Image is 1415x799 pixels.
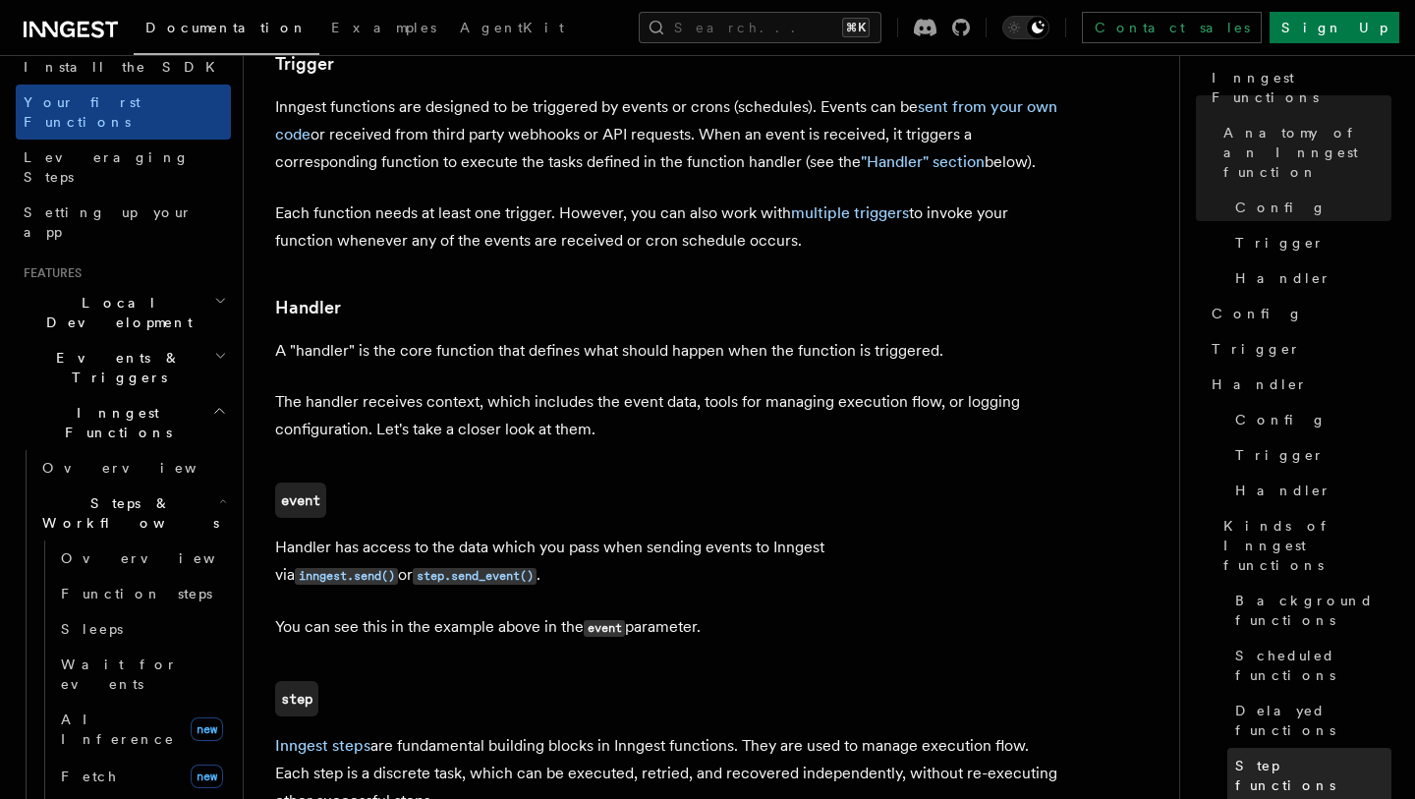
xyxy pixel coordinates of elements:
[275,50,334,78] a: Trigger
[145,20,308,35] span: Documentation
[16,265,82,281] span: Features
[275,97,1057,143] a: sent from your own code
[460,20,564,35] span: AgentKit
[61,621,123,637] span: Sleeps
[1227,190,1391,225] a: Config
[24,204,193,240] span: Setting up your app
[16,85,231,140] a: Your first Functions
[53,647,231,702] a: Wait for events
[1227,473,1391,508] a: Handler
[1204,331,1391,367] a: Trigger
[61,586,212,601] span: Function steps
[24,59,227,75] span: Install the SDK
[42,460,245,476] span: Overview
[1227,638,1391,693] a: Scheduled functions
[1235,701,1391,740] span: Delayed functions
[275,483,326,518] a: event
[16,195,231,250] a: Setting up your app
[16,285,231,340] button: Local Development
[1227,583,1391,638] a: Background functions
[34,493,219,533] span: Steps & Workflows
[1212,374,1308,394] span: Handler
[275,93,1061,176] p: Inngest functions are designed to be triggered by events or crons (schedules). Events can be or r...
[1235,268,1331,288] span: Handler
[24,94,141,130] span: Your first Functions
[1223,123,1391,182] span: Anatomy of an Inngest function
[1227,437,1391,473] a: Trigger
[16,395,231,450] button: Inngest Functions
[16,49,231,85] a: Install the SDK
[53,541,231,576] a: Overview
[191,765,223,788] span: new
[53,576,231,611] a: Function steps
[1002,16,1049,39] button: Toggle dark mode
[1235,591,1391,630] span: Background functions
[16,403,212,442] span: Inngest Functions
[319,6,448,53] a: Examples
[275,200,1061,255] p: Each function needs at least one trigger. However, you can also work with to invoke your function...
[34,450,231,485] a: Overview
[861,152,985,171] a: "Handler" section
[275,337,1061,365] p: A "handler" is the core function that defines what should happen when the function is triggered.
[61,656,178,692] span: Wait for events
[275,294,341,321] a: Handler
[295,568,398,585] code: inngest.send()
[1270,12,1399,43] a: Sign Up
[275,534,1061,590] p: Handler has access to the data which you pass when sending events to Inngest via or .
[275,613,1061,642] p: You can see this in the example above in the parameter.
[53,611,231,647] a: Sleeps
[331,20,436,35] span: Examples
[1223,516,1391,575] span: Kinds of Inngest functions
[791,203,909,222] a: multiple triggers
[1082,12,1262,43] a: Contact sales
[413,568,537,585] code: step.send_event()
[16,340,231,395] button: Events & Triggers
[584,620,625,637] code: event
[842,18,870,37] kbd: ⌘K
[1235,646,1391,685] span: Scheduled functions
[61,712,175,747] span: AI Inference
[413,565,537,584] a: step.send_event()
[1235,445,1325,465] span: Trigger
[1212,304,1303,323] span: Config
[1204,60,1391,115] a: Inngest Functions
[1235,481,1331,500] span: Handler
[16,348,214,387] span: Events & Triggers
[1204,367,1391,402] a: Handler
[1216,115,1391,190] a: Anatomy of an Inngest function
[1227,693,1391,748] a: Delayed functions
[1227,260,1391,296] a: Handler
[53,757,231,796] a: Fetchnew
[34,485,231,541] button: Steps & Workflows
[1235,756,1391,795] span: Step functions
[1235,198,1327,217] span: Config
[1235,410,1327,429] span: Config
[639,12,881,43] button: Search...⌘K
[275,681,318,716] a: step
[24,149,190,185] span: Leveraging Steps
[53,702,231,757] a: AI Inferencenew
[134,6,319,55] a: Documentation
[1212,339,1301,359] span: Trigger
[1227,402,1391,437] a: Config
[1227,225,1391,260] a: Trigger
[61,550,263,566] span: Overview
[275,388,1061,443] p: The handler receives context, which includes the event data, tools for managing execution flow, o...
[16,140,231,195] a: Leveraging Steps
[448,6,576,53] a: AgentKit
[1235,233,1325,253] span: Trigger
[61,769,118,784] span: Fetch
[275,736,370,755] a: Inngest steps
[295,565,398,584] a: inngest.send()
[16,293,214,332] span: Local Development
[1204,296,1391,331] a: Config
[1216,508,1391,583] a: Kinds of Inngest functions
[191,717,223,741] span: new
[1212,68,1391,107] span: Inngest Functions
